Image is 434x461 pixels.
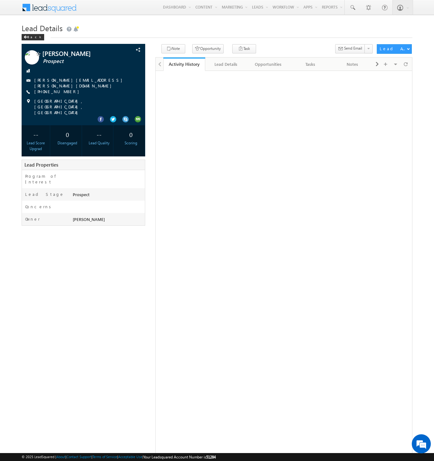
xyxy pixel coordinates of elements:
a: [PERSON_NAME][EMAIL_ADDRESS][PERSON_NAME][DOMAIN_NAME] [34,77,125,88]
div: Lead Actions [380,46,407,52]
div: Lead Quality [87,140,112,146]
button: Note [161,44,185,53]
a: Contact Support [66,455,92,459]
div: -- [87,128,112,140]
button: Send Email [335,44,365,53]
span: Your Leadsquared Account Number is [143,455,216,459]
span: Prospect [43,58,119,65]
div: Prospect [71,191,145,200]
button: Opportunity [192,44,224,53]
label: Owner [25,216,40,222]
a: Tasks [289,58,331,71]
label: Lead Stage [25,191,64,197]
div: Tasks [295,60,326,68]
a: Notes [331,58,373,71]
label: Concerns [25,204,53,210]
label: Program of Interest [25,173,66,185]
span: [PERSON_NAME] [73,217,105,222]
a: Terms of Service [92,455,117,459]
div: Opportunities [253,60,284,68]
div: Scoring [118,140,143,146]
div: Disengaged [55,140,80,146]
span: 51284 [206,455,216,459]
a: Acceptable Use [118,455,142,459]
span: © 2025 LeadSquared | | | | | [22,454,216,460]
a: Activity History [163,58,205,71]
a: Back [22,34,47,39]
button: Task [232,44,256,53]
span: [GEOGRAPHIC_DATA], [GEOGRAPHIC_DATA], [GEOGRAPHIC_DATA] [34,98,134,115]
span: Lead Details [22,23,63,33]
span: Send Email [344,45,362,51]
a: Opportunities [248,58,289,71]
div: Lead Details [210,60,241,68]
div: 0 [55,128,80,140]
div: Lead Score Upgrad [23,140,48,152]
div: 0 [118,128,143,140]
span: [PHONE_NUMBER] [34,89,82,95]
div: Notes [336,60,368,68]
button: Lead Actions [377,44,412,54]
span: Lead Properties [24,162,58,168]
a: About [56,455,65,459]
a: Lead Details [205,58,247,71]
div: Back [22,34,44,40]
div: -- [23,128,48,140]
span: [PERSON_NAME] [42,50,119,57]
div: Activity History [168,61,200,67]
img: Profile photo [25,50,39,67]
